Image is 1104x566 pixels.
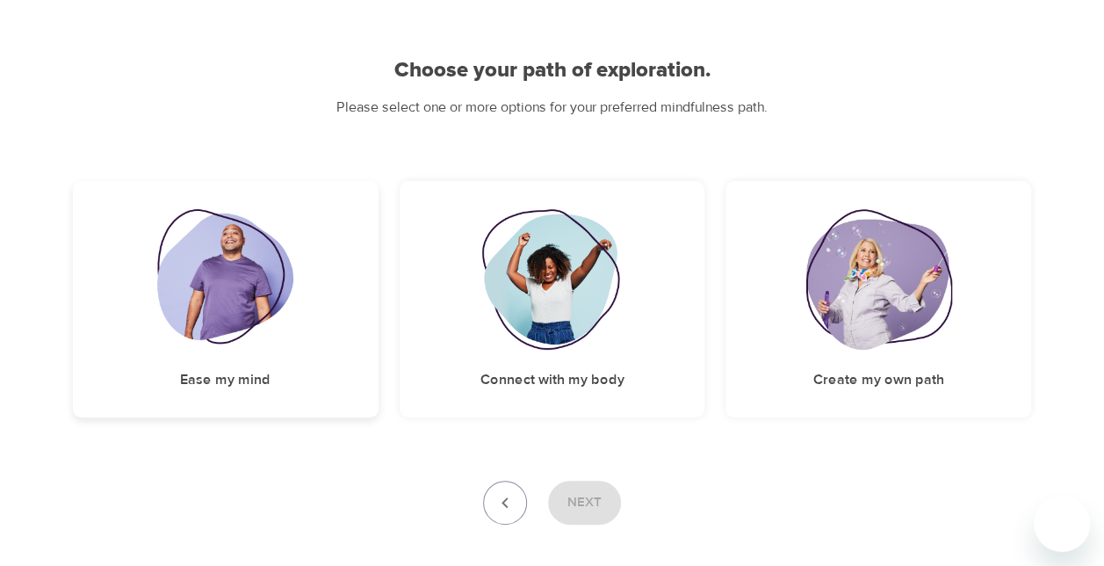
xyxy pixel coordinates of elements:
[157,209,293,350] img: Ease my mind
[481,209,624,350] img: Connect with my body
[725,181,1031,417] div: Create my own pathCreate my own path
[180,371,271,389] h5: Ease my mind
[73,58,1032,83] h2: Choose your path of exploration.
[400,181,705,417] div: Connect with my bodyConnect with my body
[1034,496,1090,552] iframe: Button to launch messaging window
[480,371,624,389] h5: Connect with my body
[805,209,951,350] img: Create my own path
[813,371,944,389] h5: Create my own path
[73,98,1032,118] p: Please select one or more options for your preferred mindfulness path.
[73,181,379,417] div: Ease my mindEase my mind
